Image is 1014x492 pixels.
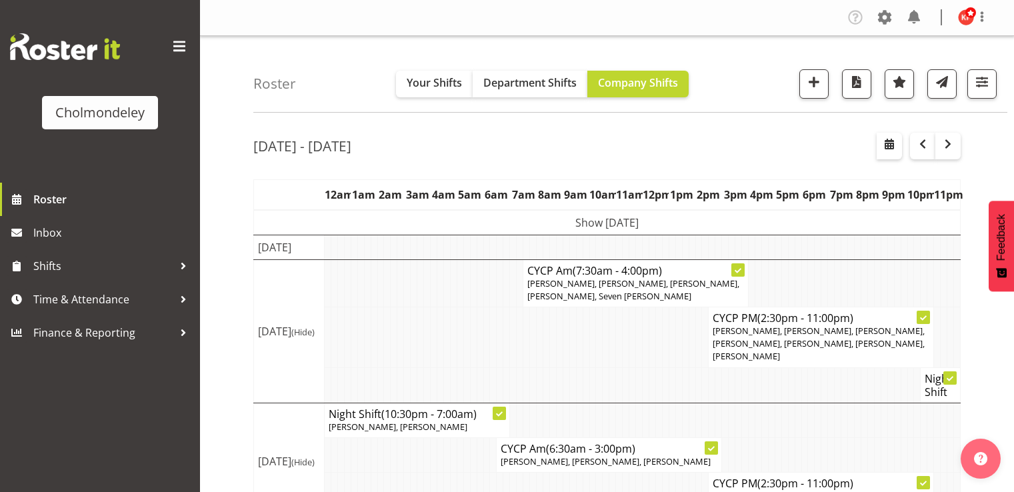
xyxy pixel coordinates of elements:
[573,263,662,278] span: (7:30am - 4:00pm)
[254,259,325,403] td: [DATE]
[989,201,1014,291] button: Feedback - Show survey
[325,179,351,210] th: 12am
[587,71,689,97] button: Company Shifts
[775,179,801,210] th: 5pm
[967,69,997,99] button: Filter Shifts
[377,179,404,210] th: 2am
[254,210,961,235] td: Show [DATE]
[381,407,477,421] span: (10:30pm - 7:00am)
[404,179,431,210] th: 3am
[713,477,929,490] h4: CYCP PM
[254,235,325,259] td: [DATE]
[749,179,775,210] th: 4pm
[995,214,1007,261] span: Feedback
[885,69,914,99] button: Highlight an important date within the roster.
[527,277,739,302] span: [PERSON_NAME], [PERSON_NAME], [PERSON_NAME], [PERSON_NAME], Seven [PERSON_NAME]
[33,289,173,309] span: Time & Attendance
[934,179,961,210] th: 11pm
[757,311,853,325] span: (2:30pm - 11:00pm)
[10,33,120,60] img: Rosterit website logo
[669,179,695,210] th: 1pm
[757,476,853,491] span: (2:30pm - 11:00pm)
[722,179,749,210] th: 3pm
[546,441,635,456] span: (6:30am - 3:00pm)
[974,452,987,465] img: help-xxl-2.png
[799,69,829,99] button: Add a new shift
[473,71,587,97] button: Department Shifts
[501,455,711,467] span: [PERSON_NAME], [PERSON_NAME], [PERSON_NAME]
[925,372,956,399] h4: Night Shift
[713,325,925,362] span: [PERSON_NAME], [PERSON_NAME], [PERSON_NAME], [PERSON_NAME], [PERSON_NAME], [PERSON_NAME], [PERSON...
[828,179,855,210] th: 7pm
[598,75,678,90] span: Company Shifts
[695,179,722,210] th: 2pm
[527,264,744,277] h4: CYCP Am
[329,407,505,421] h4: Night Shift
[33,256,173,276] span: Shifts
[501,442,717,455] h4: CYCP Am
[55,103,145,123] div: Cholmondeley
[713,311,929,325] h4: CYCP PM
[33,189,193,209] span: Roster
[537,179,563,210] th: 8am
[33,223,193,243] span: Inbox
[643,179,669,210] th: 12pm
[881,179,907,210] th: 9pm
[855,179,881,210] th: 8pm
[877,133,902,159] button: Select a specific date within the roster.
[291,456,315,468] span: (Hide)
[431,179,457,210] th: 4am
[407,75,462,90] span: Your Shifts
[589,179,616,210] th: 10am
[842,69,871,99] button: Download a PDF of the roster according to the set date range.
[801,179,828,210] th: 6pm
[329,421,467,433] span: [PERSON_NAME], [PERSON_NAME]
[253,137,351,155] h2: [DATE] - [DATE]
[33,323,173,343] span: Finance & Reporting
[927,69,957,99] button: Send a list of all shifts for the selected filtered period to all rostered employees.
[457,179,483,210] th: 5am
[253,76,296,91] h4: Roster
[958,9,974,25] img: katie-foote10905.jpg
[907,179,934,210] th: 10pm
[483,75,577,90] span: Department Shifts
[351,179,377,210] th: 1am
[616,179,643,210] th: 11am
[510,179,537,210] th: 7am
[396,71,473,97] button: Your Shifts
[483,179,510,210] th: 6am
[291,326,315,338] span: (Hide)
[563,179,589,210] th: 9am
